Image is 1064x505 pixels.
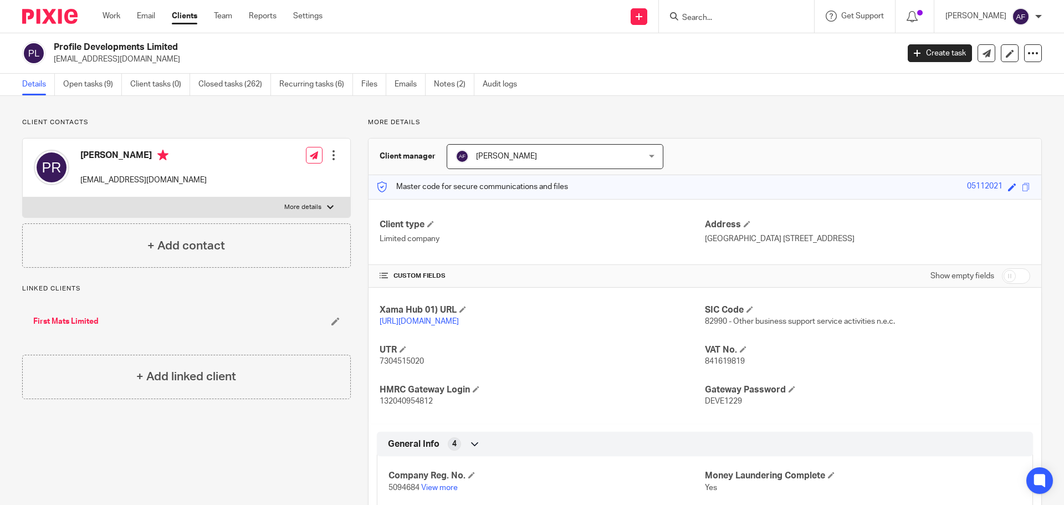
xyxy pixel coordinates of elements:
[284,203,321,212] p: More details
[380,219,705,231] h4: Client type
[54,54,891,65] p: [EMAIL_ADDRESS][DOMAIN_NAME]
[147,237,225,254] h4: + Add contact
[368,118,1042,127] p: More details
[130,74,190,95] a: Client tasks (0)
[249,11,277,22] a: Reports
[136,368,236,385] h4: + Add linked client
[395,74,426,95] a: Emails
[198,74,271,95] a: Closed tasks (262)
[456,150,469,163] img: svg%3E
[380,344,705,356] h4: UTR
[705,470,1021,482] h4: Money Laundering Complete
[80,175,207,186] p: [EMAIL_ADDRESS][DOMAIN_NAME]
[388,484,420,492] span: 5094684
[63,74,122,95] a: Open tasks (9)
[705,233,1030,244] p: [GEOGRAPHIC_DATA] [STREET_ADDRESS]
[54,42,724,53] h2: Profile Developments Limited
[380,272,705,280] h4: CUSTOM FIELDS
[380,318,459,325] a: [URL][DOMAIN_NAME]
[22,118,351,127] p: Client contacts
[380,397,433,405] span: 132040954812
[22,284,351,293] p: Linked clients
[705,384,1030,396] h4: Gateway Password
[388,470,705,482] h4: Company Reg. No.
[388,438,439,450] span: General Info
[908,44,972,62] a: Create task
[705,318,895,325] span: 82990 - Other business support service activities n.e.c.
[22,42,45,65] img: svg%3E
[137,11,155,22] a: Email
[279,74,353,95] a: Recurring tasks (6)
[705,344,1030,356] h4: VAT No.
[705,358,745,365] span: 841619819
[172,11,197,22] a: Clients
[214,11,232,22] a: Team
[705,397,742,405] span: DEVE1229
[34,150,69,185] img: svg%3E
[476,152,537,160] span: [PERSON_NAME]
[421,484,458,492] a: View more
[380,151,436,162] h3: Client manager
[705,484,717,492] span: Yes
[705,219,1030,231] h4: Address
[157,150,168,161] i: Primary
[33,316,99,327] a: First Mats Limited
[380,384,705,396] h4: HMRC Gateway Login
[681,13,781,23] input: Search
[380,358,424,365] span: 7304515020
[293,11,323,22] a: Settings
[945,11,1006,22] p: [PERSON_NAME]
[103,11,120,22] a: Work
[841,12,884,20] span: Get Support
[80,150,207,164] h4: [PERSON_NAME]
[930,271,994,282] label: Show empty fields
[1012,8,1030,25] img: svg%3E
[967,181,1002,193] div: 05112021
[380,304,705,316] h4: Xama Hub 01) URL
[380,233,705,244] p: Limited company
[483,74,525,95] a: Audit logs
[705,304,1030,316] h4: SIC Code
[377,181,568,192] p: Master code for secure communications and files
[434,74,474,95] a: Notes (2)
[22,74,55,95] a: Details
[361,74,386,95] a: Files
[452,438,457,450] span: 4
[22,9,78,24] img: Pixie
